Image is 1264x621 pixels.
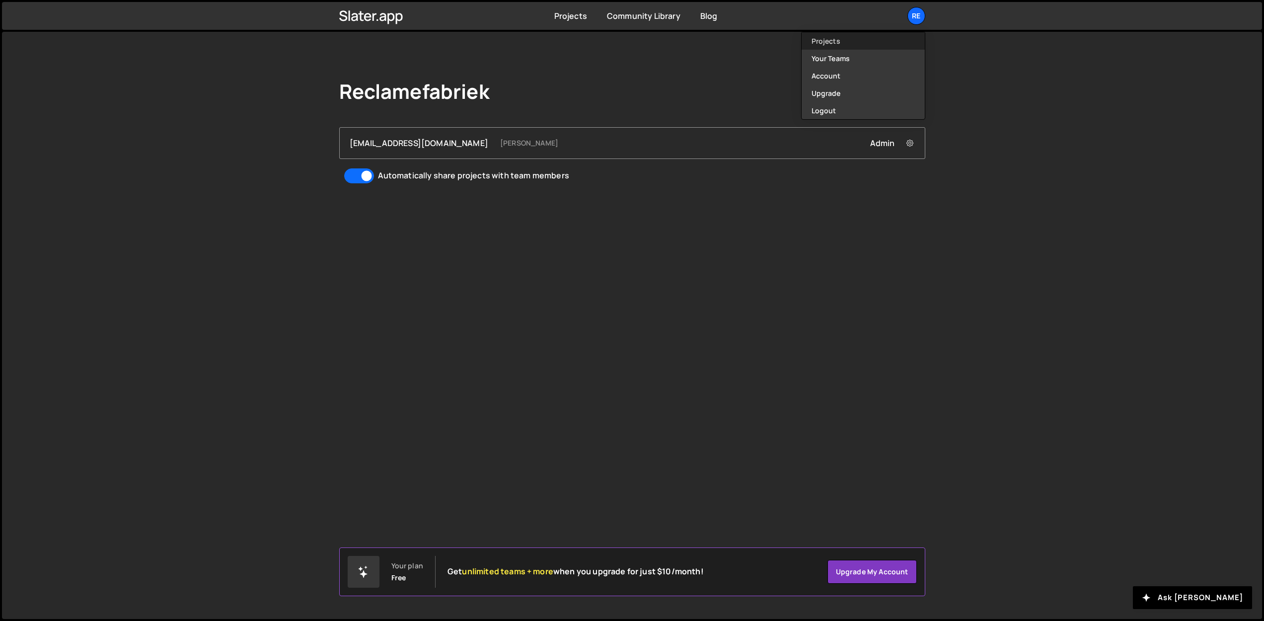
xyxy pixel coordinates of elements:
small: [PERSON_NAME] [500,138,558,148]
a: Your Teams [802,50,925,67]
h1: Reclamefabriek [339,79,490,103]
input: Automatically share projects with team members [344,168,374,183]
span: unlimited teams + more [462,566,553,577]
h2: Get when you upgrade for just $10/month! [447,567,704,576]
div: Automatically share projects with team members [378,170,569,181]
div: Admin [870,138,915,149]
div: [EMAIL_ADDRESS][DOMAIN_NAME] [350,138,488,149]
a: Upgrade [802,84,925,102]
div: Your plan [391,562,423,570]
a: Re [907,7,925,25]
a: Projects [802,32,925,50]
a: Account [802,67,925,84]
button: Logout [802,102,925,119]
a: Upgrade my account [827,560,917,584]
a: Blog [700,10,718,21]
a: Projects [554,10,587,21]
div: Free [391,574,406,582]
a: Community Library [607,10,680,21]
button: Ask [PERSON_NAME] [1133,586,1252,609]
